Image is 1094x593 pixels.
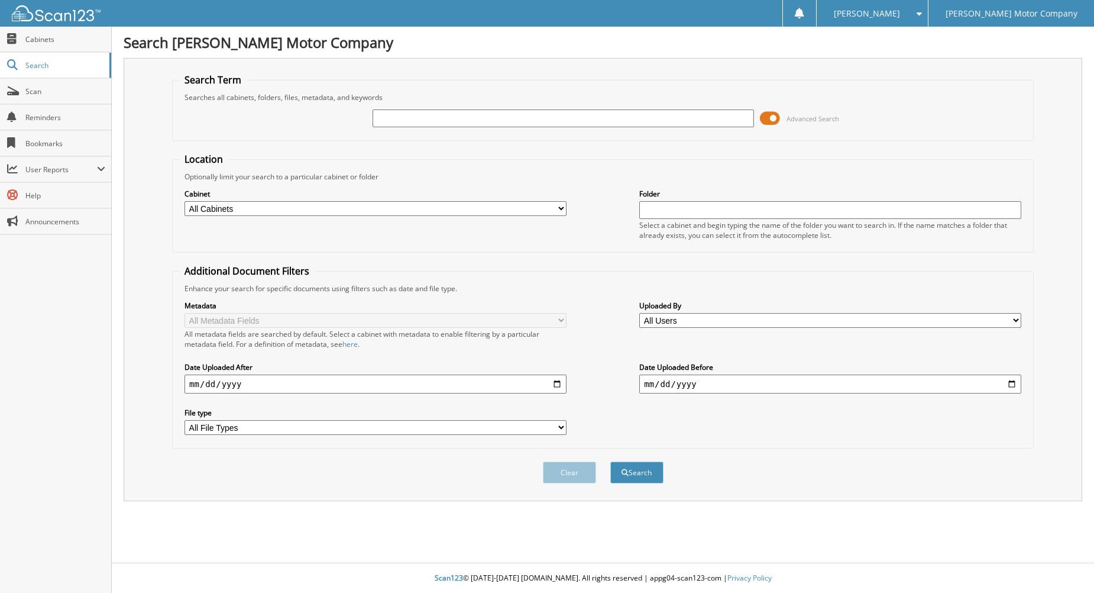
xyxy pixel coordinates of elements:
[946,10,1077,17] span: [PERSON_NAME] Motor Company
[124,33,1082,52] h1: Search [PERSON_NAME] Motor Company
[179,92,1027,102] div: Searches all cabinets, folders, files, metadata, and keywords
[179,73,247,86] legend: Search Term
[112,564,1094,593] div: © [DATE]-[DATE] [DOMAIN_NAME]. All rights reserved | appg04-scan123-com |
[185,375,567,394] input: start
[25,112,105,123] span: Reminders
[179,172,1027,182] div: Optionally limit your search to a particular cabinet or folder
[179,283,1027,294] div: Enhance your search for specific documents using filters such as date and file type.
[25,34,105,44] span: Cabinets
[25,191,105,201] span: Help
[25,138,105,149] span: Bookmarks
[639,189,1021,199] label: Folder
[543,462,596,484] button: Clear
[435,573,463,583] span: Scan123
[342,339,358,349] a: here
[727,573,772,583] a: Privacy Policy
[639,220,1021,240] div: Select a cabinet and begin typing the name of the folder you want to search in. If the name match...
[25,165,97,175] span: User Reports
[12,5,101,21] img: scan123-logo-white.svg
[786,114,839,123] span: Advanced Search
[179,265,315,278] legend: Additional Document Filters
[639,301,1021,311] label: Uploaded By
[185,408,567,418] label: File type
[639,362,1021,372] label: Date Uploaded Before
[25,217,105,227] span: Announcements
[185,362,567,372] label: Date Uploaded After
[185,189,567,199] label: Cabinet
[185,301,567,311] label: Metadata
[610,462,663,484] button: Search
[179,153,229,166] legend: Location
[834,10,900,17] span: [PERSON_NAME]
[639,375,1021,394] input: end
[25,60,103,70] span: Search
[185,329,567,349] div: All metadata fields are searched by default. Select a cabinet with metadata to enable filtering b...
[25,86,105,96] span: Scan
